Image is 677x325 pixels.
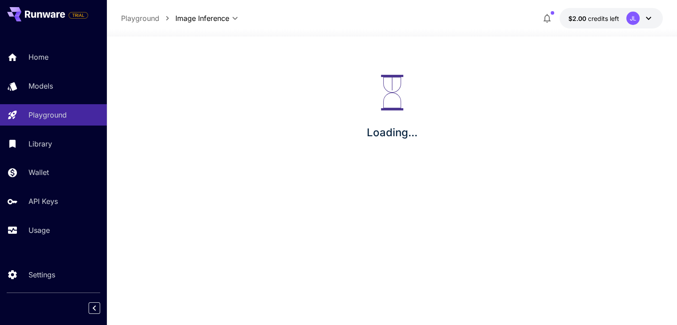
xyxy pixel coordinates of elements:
nav: breadcrumb [121,13,175,24]
button: Collapse sidebar [89,302,100,314]
p: Loading... [367,125,418,141]
p: Library [28,138,52,149]
span: TRIAL [69,12,88,19]
span: Add your payment card to enable full platform functionality. [69,10,88,20]
button: $2.00JL [559,8,663,28]
p: API Keys [28,196,58,207]
p: Usage [28,225,50,236]
span: $2.00 [568,15,588,22]
span: Image Inference [175,13,229,24]
p: Models [28,81,53,91]
span: credits left [588,15,619,22]
div: Collapse sidebar [95,300,107,316]
p: Home [28,52,49,62]
div: JL [626,12,640,25]
a: Playground [121,13,159,24]
p: Wallet [28,167,49,178]
p: Settings [28,269,55,280]
div: $2.00 [568,14,619,23]
p: Playground [28,110,67,120]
